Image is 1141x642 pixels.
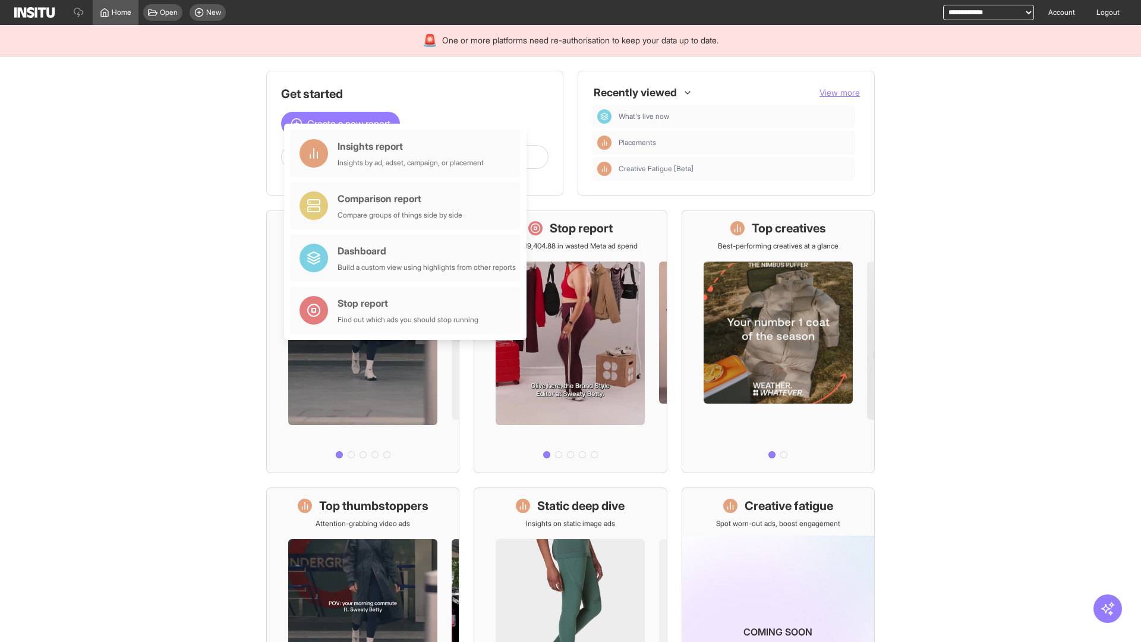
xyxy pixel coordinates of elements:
[682,210,875,473] a: Top creativesBest-performing creatives at a glance
[338,244,516,258] div: Dashboard
[160,8,178,17] span: Open
[112,8,131,17] span: Home
[281,112,400,136] button: Create a new report
[338,210,462,220] div: Compare groups of things side by side
[442,34,718,46] span: One or more platforms need re-authorisation to keep your data up to date.
[550,220,613,237] h1: Stop report
[619,138,656,147] span: Placements
[474,210,667,473] a: Stop reportSave £19,404.88 in wasted Meta ad spend
[423,32,437,49] div: 🚨
[503,241,638,251] p: Save £19,404.88 in wasted Meta ad spend
[597,136,612,150] div: Insights
[266,210,459,473] a: What's live nowSee all active ads instantly
[619,112,850,121] span: What's live now
[307,117,390,131] span: Create a new report
[619,138,850,147] span: Placements
[619,164,850,174] span: Creative Fatigue [Beta]
[338,158,484,168] div: Insights by ad, adset, campaign, or placement
[281,86,549,102] h1: Get started
[752,220,826,237] h1: Top creatives
[718,241,839,251] p: Best-performing creatives at a glance
[338,315,478,325] div: Find out which ads you should stop running
[526,519,615,528] p: Insights on static image ads
[819,87,860,99] button: View more
[597,109,612,124] div: Dashboard
[619,164,694,174] span: Creative Fatigue [Beta]
[537,498,625,514] h1: Static deep dive
[338,191,462,206] div: Comparison report
[338,139,484,153] div: Insights report
[206,8,221,17] span: New
[14,7,55,18] img: Logo
[819,87,860,97] span: View more
[319,498,428,514] h1: Top thumbstoppers
[338,296,478,310] div: Stop report
[597,162,612,176] div: Insights
[619,112,669,121] span: What's live now
[338,263,516,272] div: Build a custom view using highlights from other reports
[316,519,410,528] p: Attention-grabbing video ads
